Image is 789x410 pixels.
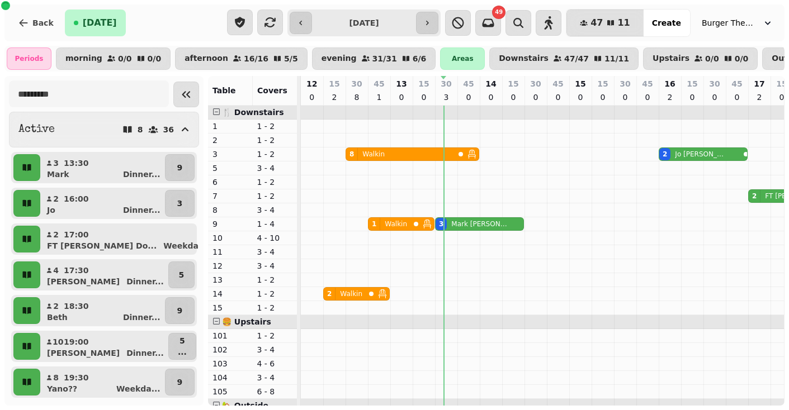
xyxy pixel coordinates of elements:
[257,358,293,369] p: 4 - 6
[362,150,385,159] p: Walkin
[687,78,697,89] p: 15
[163,240,207,251] p: Weekda ...
[590,18,603,27] span: 47
[349,150,354,159] div: 8
[702,17,758,28] span: Burger Theory
[451,220,508,228] p: Mark [PERSON_NAME]
[776,78,787,89] p: 15
[83,18,117,27] span: [DATE]
[42,333,166,360] button: 1019:00[PERSON_NAME]Dinner...
[257,372,293,383] p: 3 - 4
[665,92,674,103] p: 2
[617,18,630,27] span: 11
[777,92,786,103] p: 0
[126,347,164,359] p: Dinner ...
[222,401,268,410] span: 🏡 Outside
[372,55,397,63] p: 31 / 31
[735,55,749,63] p: 0 / 0
[65,9,126,36] button: [DATE]
[575,78,585,89] p: 15
[257,86,287,95] span: Covers
[47,169,69,180] p: Mark
[32,19,54,27] span: Back
[148,55,162,63] p: 0 / 0
[508,78,518,89] p: 15
[177,162,182,173] p: 9
[165,190,195,217] button: 3
[18,122,55,137] h2: Active
[212,121,248,132] p: 1
[212,344,248,355] p: 102
[9,112,199,147] button: Active836
[351,78,362,89] p: 30
[257,288,293,299] p: 1 - 2
[419,92,428,103] p: 0
[212,274,248,285] p: 13
[53,193,59,204] p: 2
[116,383,160,394] p: Weekda ...
[257,386,293,397] p: 6 - 8
[530,78,541,89] p: 30
[47,276,120,287] p: [PERSON_NAME]
[177,198,182,209] p: 3
[597,78,608,89] p: 15
[385,220,407,228] p: Walkin
[212,177,248,188] p: 6
[396,78,407,89] p: 13
[138,126,143,134] p: 8
[222,108,284,117] span: 🍴 Downstairs
[168,261,195,288] button: 5
[212,204,248,216] p: 8
[212,149,248,160] p: 3
[397,92,406,103] p: 0
[64,158,89,169] p: 13:30
[552,78,563,89] p: 45
[257,121,293,132] p: 1 - 2
[576,92,585,103] p: 0
[42,261,166,288] button: 417:30[PERSON_NAME]Dinner...
[554,92,563,103] p: 0
[486,92,495,103] p: 0
[653,54,689,63] p: Upstairs
[308,92,316,103] p: 0
[212,288,248,299] p: 14
[175,47,308,70] button: afternoon16/165/5
[178,335,187,346] p: 5
[212,246,248,258] p: 11
[709,78,720,89] p: 30
[509,92,518,103] p: 0
[441,78,451,89] p: 30
[257,232,293,244] p: 4 - 10
[64,336,89,347] p: 19:00
[212,232,248,244] p: 10
[177,305,182,316] p: 9
[173,82,199,107] button: Collapse sidebar
[598,92,607,103] p: 0
[165,369,195,395] button: 9
[178,346,187,357] p: ...
[56,47,171,70] button: morning0/00/0
[464,92,473,103] p: 0
[177,376,182,388] p: 9
[9,9,63,36] button: Back
[439,220,443,228] div: 3
[42,226,210,252] button: 217:00FT [PERSON_NAME] Do...Weekda...
[53,336,59,347] p: 10
[489,47,639,70] button: Downstairs47/4711/11
[126,276,164,287] p: Dinner ...
[375,92,384,103] p: 1
[257,149,293,160] p: 1 - 2
[352,92,361,103] p: 8
[222,317,271,326] span: 🍔 Upstairs
[257,135,293,146] p: 1 - 2
[42,297,163,324] button: 218:30BethDinner...
[7,47,51,70] div: Periods
[185,54,228,63] p: afternoon
[329,78,339,89] p: 15
[47,347,120,359] p: [PERSON_NAME]
[64,301,89,312] p: 18:30
[212,358,248,369] p: 103
[754,78,764,89] p: 17
[53,265,59,276] p: 4
[212,330,248,341] p: 101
